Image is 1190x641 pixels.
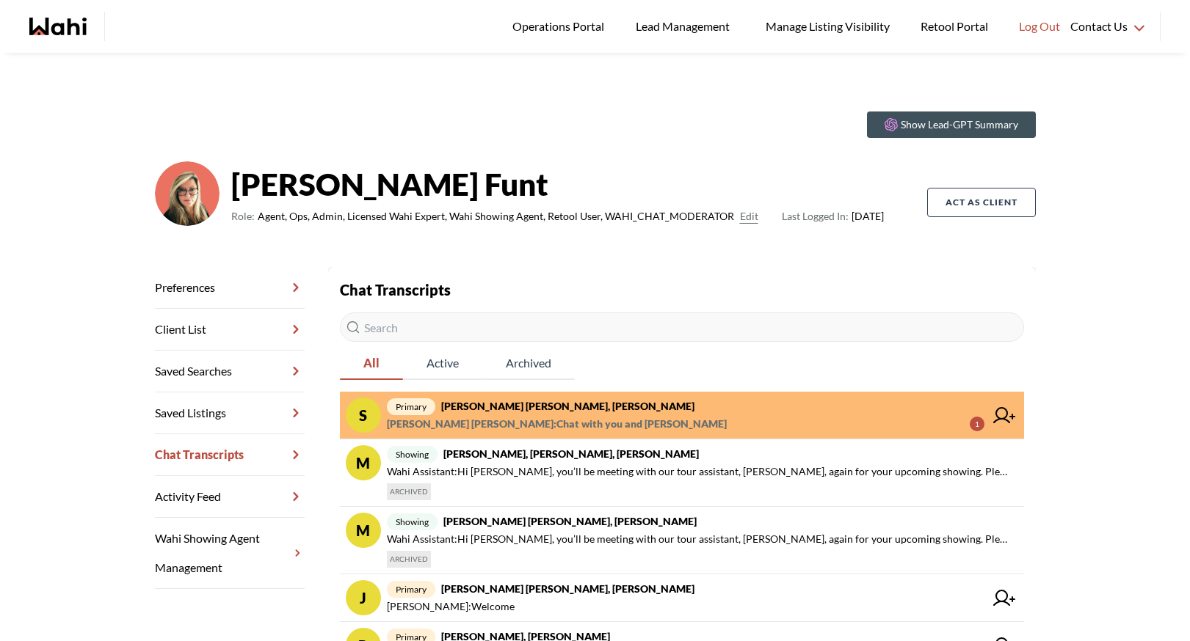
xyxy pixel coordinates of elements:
[340,574,1024,622] a: Jprimary[PERSON_NAME] [PERSON_NAME], [PERSON_NAME][PERSON_NAME]:Welcome
[155,476,305,518] a: Activity Feed
[340,281,451,298] strong: Chat Transcripts
[921,17,993,36] span: Retool Portal
[867,111,1036,138] button: Show Lead-GPT Summary
[346,398,381,433] div: s
[482,348,575,378] span: Archived
[387,463,1012,480] span: Wahi Assistant : Hi [PERSON_NAME], you’ll be meeting with our tour assistant, [PERSON_NAME], agai...
[155,351,305,392] a: Saved Searches
[155,161,220,226] img: ef0591e0ebeb142b.png
[482,348,575,380] button: Archived
[387,581,435,598] span: primary
[927,188,1036,217] button: Act as Client
[387,446,438,463] span: showing
[782,210,849,222] span: Last Logged In:
[155,267,305,309] a: Preferences
[155,518,305,589] a: Wahi Showing Agent Management
[258,208,734,225] span: Agent, Ops, Admin, Licensed Wahi Expert, Wahi Showing Agent, Retool User, WAHI_CHAT_MODERATOR
[346,580,381,615] div: J
[782,208,884,225] span: [DATE]
[340,312,1024,342] input: Search
[340,348,403,380] button: All
[387,513,438,530] span: showing
[155,309,305,351] a: Client List
[901,117,1018,132] p: Show Lead-GPT Summary
[346,445,381,480] div: M
[387,483,431,500] span: ARCHIVED
[346,513,381,548] div: M
[403,348,482,380] button: Active
[387,551,431,568] span: ARCHIVED
[155,434,305,476] a: Chat Transcripts
[512,17,609,36] span: Operations Portal
[155,392,305,434] a: Saved Listings
[29,18,87,35] a: Wahi homepage
[761,17,894,36] span: Manage Listing Visibility
[443,447,699,460] strong: [PERSON_NAME], [PERSON_NAME], [PERSON_NAME]
[231,208,255,225] span: Role:
[231,162,884,206] strong: [PERSON_NAME] Funt
[1019,17,1060,36] span: Log Out
[970,417,984,431] div: 1
[387,398,435,415] span: primary
[403,348,482,378] span: Active
[340,392,1024,439] a: sprimary[PERSON_NAME] [PERSON_NAME], [PERSON_NAME][PERSON_NAME] [PERSON_NAME]:Chat with you and [...
[387,598,515,615] span: [PERSON_NAME] : Welcome
[340,507,1024,574] a: Mshowing[PERSON_NAME] [PERSON_NAME], [PERSON_NAME]Wahi Assistant:Hi [PERSON_NAME], you’ll be meet...
[740,208,758,225] button: Edit
[443,515,697,527] strong: [PERSON_NAME] [PERSON_NAME], [PERSON_NAME]
[340,439,1024,507] a: Mshowing[PERSON_NAME], [PERSON_NAME], [PERSON_NAME]Wahi Assistant:Hi [PERSON_NAME], you’ll be mee...
[387,415,727,433] span: [PERSON_NAME] [PERSON_NAME] : Chat with you and [PERSON_NAME]
[340,348,403,378] span: All
[636,17,735,36] span: Lead Management
[387,530,1012,548] span: Wahi Assistant : Hi [PERSON_NAME], you’ll be meeting with our tour assistant, [PERSON_NAME], agai...
[441,400,694,412] strong: [PERSON_NAME] [PERSON_NAME], [PERSON_NAME]
[441,582,694,595] strong: [PERSON_NAME] [PERSON_NAME], [PERSON_NAME]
